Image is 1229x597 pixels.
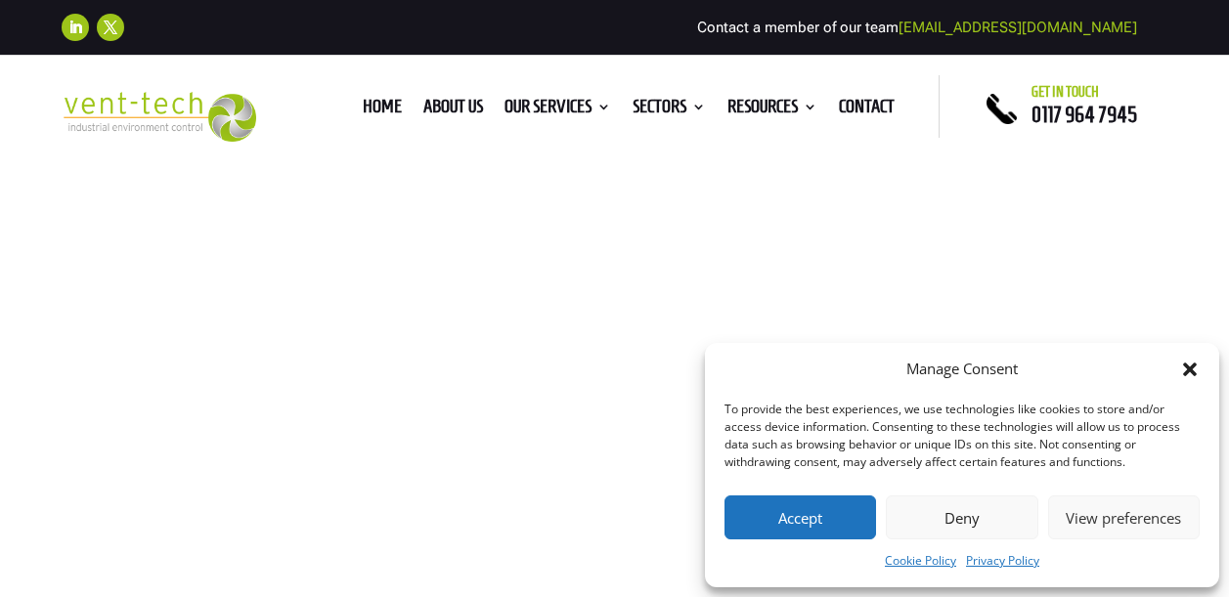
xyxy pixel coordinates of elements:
[97,14,124,41] a: Follow on X
[505,100,611,121] a: Our Services
[885,549,956,573] a: Cookie Policy
[1180,360,1200,379] div: Close dialog
[839,100,895,121] a: Contact
[966,549,1039,573] a: Privacy Policy
[697,19,1137,36] span: Contact a member of our team
[724,401,1198,471] div: To provide the best experiences, we use technologies like cookies to store and/or access device i...
[363,100,402,121] a: Home
[906,358,1018,381] div: Manage Consent
[423,100,483,121] a: About us
[62,14,89,41] a: Follow on LinkedIn
[727,100,817,121] a: Resources
[724,495,876,539] button: Accept
[1031,84,1099,100] span: Get in touch
[1048,495,1200,539] button: View preferences
[633,100,706,121] a: Sectors
[886,495,1037,539] button: Deny
[62,92,256,142] img: 2023-09-27T08_35_16.549ZVENT-TECH---Clear-background
[899,19,1137,36] a: [EMAIL_ADDRESS][DOMAIN_NAME]
[1031,103,1137,126] a: 0117 964 7945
